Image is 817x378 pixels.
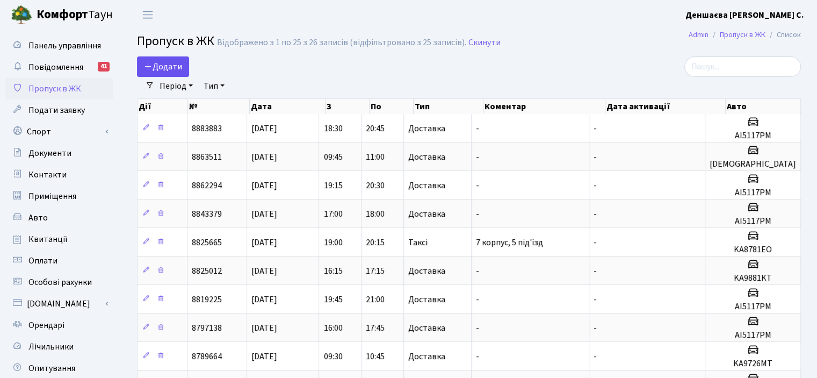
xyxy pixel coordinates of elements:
[192,123,222,134] span: 8883883
[710,216,796,226] h5: АІ5117РМ
[408,267,445,275] span: Доставка
[144,61,182,73] span: Додати
[5,272,113,293] a: Особові рахунки
[323,351,342,362] span: 09:30
[28,104,85,116] span: Подати заявку
[251,294,277,305] span: [DATE]
[408,352,445,361] span: Доставка
[5,315,113,336] a: Орендарі
[726,99,801,114] th: Авто
[594,237,597,248] span: -
[370,99,414,114] th: По
[5,336,113,358] a: Лічильники
[366,265,385,277] span: 17:15
[28,61,83,73] span: Повідомлення
[414,99,484,114] th: Тип
[476,294,479,305] span: -
[28,362,75,374] span: Опитування
[138,99,188,114] th: Дії
[366,208,385,220] span: 18:00
[98,62,110,72] div: 41
[689,29,708,40] a: Admin
[28,233,68,245] span: Квитанції
[366,180,385,191] span: 20:30
[594,151,597,163] span: -
[28,212,48,224] span: Авто
[710,131,796,141] h5: АІ5117РМ
[594,322,597,334] span: -
[28,169,67,181] span: Контакти
[5,78,113,99] a: Пропуск в ЖК
[5,293,113,315] a: [DOMAIN_NAME]
[251,208,277,220] span: [DATE]
[188,99,250,114] th: №
[251,123,277,134] span: [DATE]
[192,180,222,191] span: 8862294
[251,180,277,191] span: [DATE]
[476,123,479,134] span: -
[37,6,113,24] span: Таун
[251,237,277,248] span: [DATE]
[594,294,597,305] span: -
[476,180,479,191] span: -
[408,124,445,133] span: Доставка
[323,265,342,277] span: 16:15
[366,351,385,362] span: 10:45
[217,38,466,48] div: Відображено з 1 по 25 з 26 записів (відфільтровано з 25 записів).
[37,6,88,23] b: Комфорт
[323,123,342,134] span: 18:30
[28,147,71,159] span: Документи
[251,351,277,362] span: [DATE]
[28,255,57,267] span: Оплати
[685,9,804,22] a: Деншаєва [PERSON_NAME] С.
[251,265,277,277] span: [DATE]
[408,324,445,332] span: Доставка
[326,99,370,114] th: З
[594,351,597,362] span: -
[710,359,796,369] h5: KA9726MT
[5,35,113,56] a: Панель управління
[192,208,222,220] span: 8843379
[28,190,76,202] span: Приміщення
[192,351,222,362] span: 8789664
[366,322,385,334] span: 17:45
[476,237,543,248] span: 7 корпус, 5 під'їзд
[710,159,796,169] h5: [DEMOGRAPHIC_DATA]
[720,29,765,40] a: Пропуск в ЖК
[251,151,277,163] span: [DATE]
[710,273,796,283] h5: KA9881KT
[476,208,479,220] span: -
[5,164,113,186] a: Контакти
[710,330,796,340] h5: АІ5117РМ
[28,319,64,331] span: Орендарі
[323,151,342,163] span: 09:45
[5,186,113,207] a: Приміщення
[28,40,101,52] span: Панель управління
[28,276,92,288] span: Особові рахунки
[323,180,342,191] span: 19:15
[366,123,385,134] span: 20:45
[5,142,113,164] a: Документи
[192,294,222,305] span: 8819225
[5,250,113,272] a: Оплати
[366,294,385,305] span: 21:00
[408,238,428,247] span: Таксі
[710,302,796,312] h5: АІ5117РМ
[5,99,113,121] a: Подати заявку
[366,237,385,248] span: 20:15
[5,207,113,229] a: Авто
[468,38,501,48] a: Скинути
[408,153,445,161] span: Доставка
[134,6,161,24] button: Переключити навігацію
[476,265,479,277] span: -
[408,181,445,190] span: Доставка
[137,56,189,77] a: Додати
[476,322,479,334] span: -
[251,322,277,334] span: [DATE]
[408,210,445,218] span: Доставка
[408,295,445,304] span: Доставка
[323,208,342,220] span: 17:00
[11,4,32,26] img: logo.png
[323,294,342,305] span: 19:45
